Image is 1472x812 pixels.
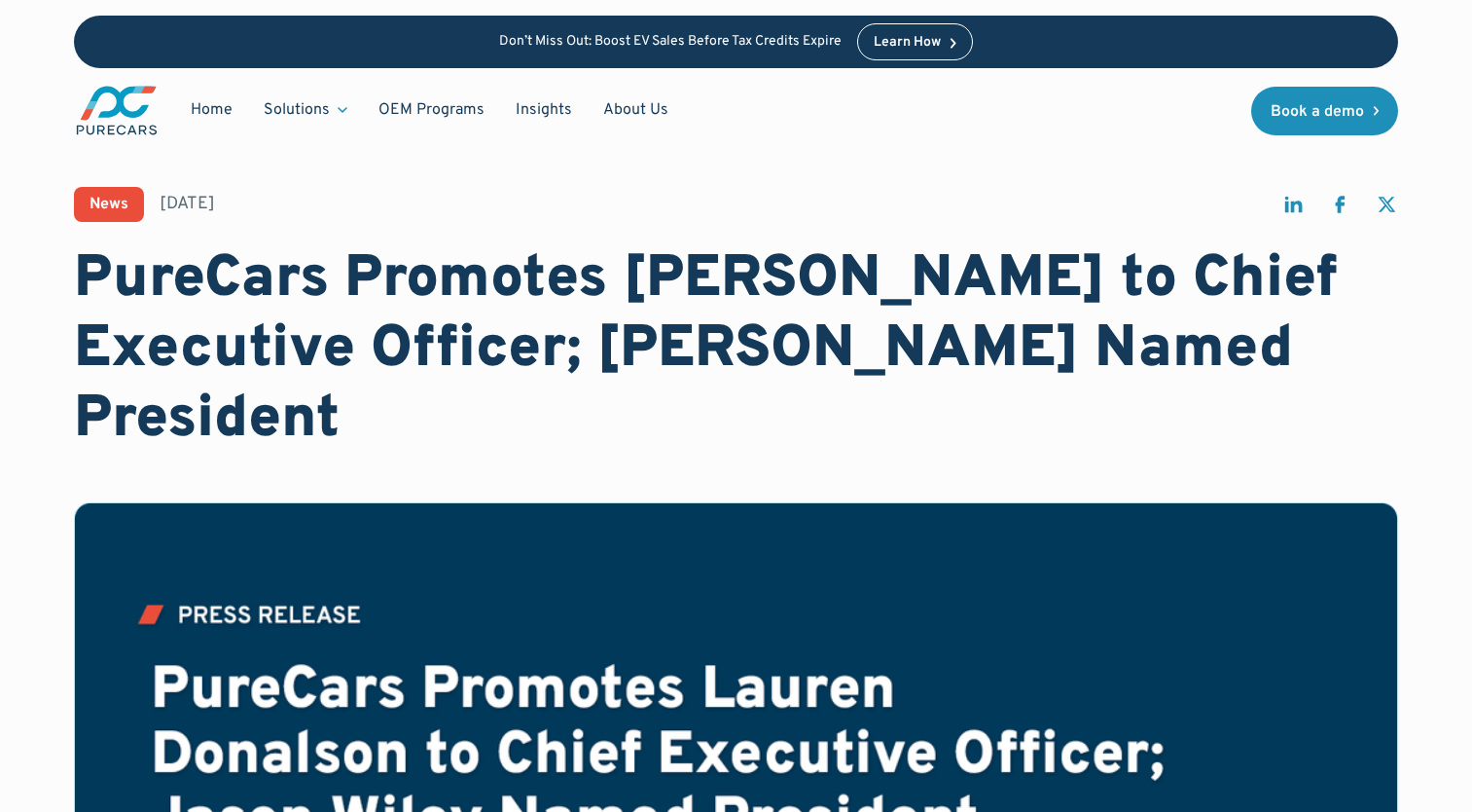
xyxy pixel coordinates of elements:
[500,92,588,129] a: Insights
[1328,193,1351,225] a: share on facebook
[175,92,248,129] a: Home
[1281,193,1305,225] a: share on linkedin
[160,192,215,216] div: [DATE]
[74,84,160,137] a: main
[588,92,684,129] a: About Us
[264,99,330,121] div: Solutions
[248,92,363,129] div: Solutions
[499,34,842,51] p: Don’t Miss Out: Boost EV Sales Before Tax Credits Expire
[74,245,1399,456] h1: PureCars Promotes [PERSON_NAME] to Chief Executive Officer; [PERSON_NAME] Named President
[90,197,128,212] div: News
[857,23,973,60] a: Learn How
[1375,193,1398,225] a: share on twitter
[874,36,941,50] div: Learn How
[363,92,500,129] a: OEM Programs
[74,84,160,137] img: purecars logo
[1271,104,1364,120] div: Book a demo
[1251,87,1399,135] a: Book a demo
